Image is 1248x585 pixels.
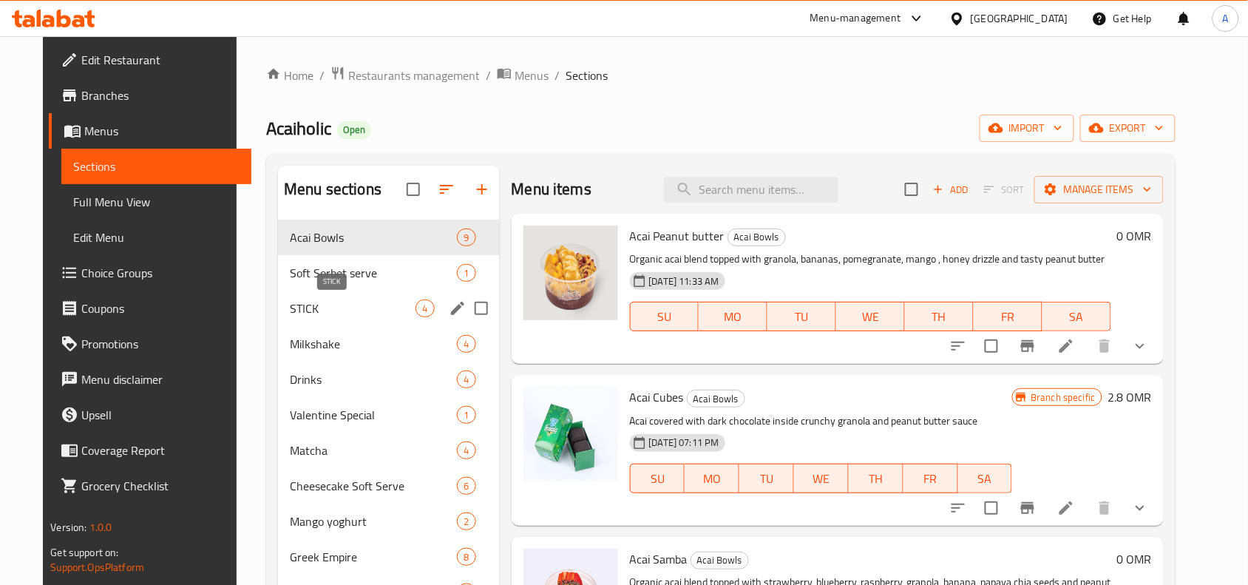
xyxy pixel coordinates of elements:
[290,371,457,388] span: Drinks
[81,442,240,459] span: Coverage Report
[523,226,618,320] img: Acai Peanut butter
[458,337,475,351] span: 4
[643,436,725,450] span: [DATE] 07:11 PM
[458,444,475,458] span: 4
[457,264,475,282] div: items
[497,66,549,85] a: Menus
[266,66,1176,85] nav: breadcrumb
[486,67,491,84] li: /
[81,300,240,317] span: Coupons
[457,371,475,388] div: items
[1057,337,1075,355] a: Edit menu item
[728,229,785,246] span: Acai Bowls
[447,297,469,319] button: edit
[278,539,499,575] div: Greek Empire8
[278,468,499,504] div: Cheesecake Soft Serve6
[290,513,457,530] span: Mango yoghurt
[290,335,457,353] div: Milkshake
[49,113,251,149] a: Menus
[794,464,849,493] button: WE
[330,66,480,85] a: Restaurants management
[81,335,240,353] span: Promotions
[49,291,251,326] a: Coupons
[745,468,788,490] span: TU
[278,291,499,326] div: STICK4edit
[1131,337,1149,355] svg: Show Choices
[457,442,475,459] div: items
[980,306,1037,328] span: FR
[49,397,251,433] a: Upsell
[278,504,499,539] div: Mango yoghurt2
[290,229,457,246] span: Acai Bowls
[836,302,905,331] button: WE
[1057,499,1075,517] a: Edit menu item
[457,335,475,353] div: items
[1034,176,1164,203] button: Manage items
[637,468,679,490] span: SU
[1108,387,1152,408] h6: 2.8 OMR
[927,178,974,201] span: Add item
[61,184,251,220] a: Full Menu View
[49,78,251,113] a: Branches
[691,468,733,490] span: MO
[630,225,725,247] span: Acai Peanut butter
[630,386,684,408] span: Acai Cubes
[555,67,560,84] li: /
[278,220,499,255] div: Acai Bowls9
[458,479,475,493] span: 6
[566,67,608,84] span: Sections
[980,115,1074,142] button: import
[278,433,499,468] div: Matcha4
[903,464,958,493] button: FR
[974,178,1034,201] span: Select section first
[61,149,251,184] a: Sections
[688,390,745,408] span: Acai Bowls
[630,412,1013,430] p: Acai covered with dark chocolate inside crunchy granola and peanut butter sauce
[457,229,475,246] div: items
[630,250,1111,268] p: Organic acai blend topped with granola, bananas, pomegranate, mango , honey drizzle and tasty pea...
[49,255,251,291] a: Choice Groups
[842,306,899,328] span: WE
[974,302,1042,331] button: FR
[81,371,240,388] span: Menu disclaimer
[458,266,475,280] span: 1
[512,178,592,200] h2: Menu items
[284,178,381,200] h2: Menu sections
[1223,10,1229,27] span: A
[81,406,240,424] span: Upsell
[278,255,499,291] div: Soft Sorbet serve1
[767,302,836,331] button: TU
[290,548,457,566] span: Greek Empire
[278,362,499,397] div: Drinks4
[458,550,475,564] span: 8
[1010,328,1045,364] button: Branch-specific-item
[464,172,500,207] button: Add section
[1010,490,1045,526] button: Branch-specific-item
[691,552,749,569] div: Acai Bowls
[290,442,457,459] span: Matcha
[81,477,240,495] span: Grocery Checklist
[964,468,1007,490] span: SA
[909,468,952,490] span: FR
[290,406,457,424] div: Valentine Special
[319,67,325,84] li: /
[457,548,475,566] div: items
[458,515,475,529] span: 2
[49,433,251,468] a: Coverage Report
[976,331,1007,362] span: Select to update
[1117,226,1152,246] h6: 0 OMR
[89,518,112,537] span: 1.0.0
[457,477,475,495] div: items
[290,477,457,495] span: Cheesecake Soft Serve
[705,306,762,328] span: MO
[931,181,971,198] span: Add
[84,122,240,140] span: Menus
[50,543,118,562] span: Get support on:
[290,264,457,282] span: Soft Sorbet serve
[691,552,748,569] span: Acai Bowls
[940,490,976,526] button: sort-choices
[664,177,838,203] input: search
[991,119,1062,138] span: import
